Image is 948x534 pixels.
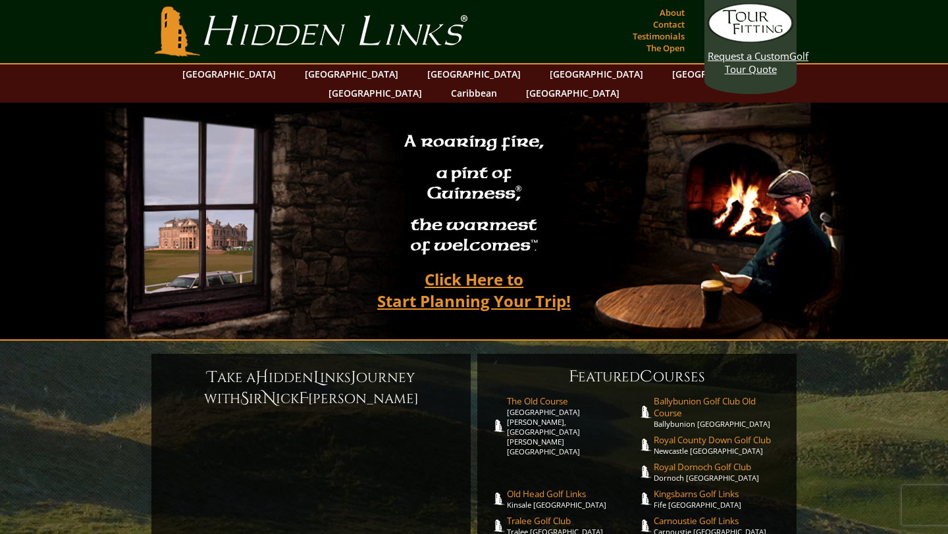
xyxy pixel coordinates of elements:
span: Request a Custom [708,49,789,62]
a: Click Here toStart Planning Your Trip! [364,264,584,316]
span: Ballybunion Golf Club Old Course [654,395,784,419]
a: The Old Course[GEOGRAPHIC_DATA][PERSON_NAME], [GEOGRAPHIC_DATA][PERSON_NAME] [GEOGRAPHIC_DATA] [507,395,637,456]
span: Royal Dornoch Golf Club [654,461,784,473]
span: H [255,367,269,388]
a: [GEOGRAPHIC_DATA] [176,64,282,84]
span: L [313,367,320,388]
span: Tralee Golf Club [507,515,637,527]
span: F [299,388,308,409]
span: J [351,367,356,388]
h6: ake a idden inks ourney with ir ick [PERSON_NAME] [165,367,458,409]
a: Testimonials [629,27,688,45]
span: T [207,367,217,388]
span: N [263,388,276,409]
a: Royal County Down Golf ClubNewcastle [GEOGRAPHIC_DATA] [654,434,784,456]
a: [GEOGRAPHIC_DATA] [322,84,429,103]
a: [GEOGRAPHIC_DATA] [543,64,650,84]
span: C [640,366,653,387]
span: F [569,366,578,387]
a: Contact [650,15,688,34]
a: [GEOGRAPHIC_DATA] [519,84,626,103]
span: Kingsbarns Golf Links [654,488,784,500]
a: [GEOGRAPHIC_DATA] [298,64,405,84]
a: About [656,3,688,22]
span: S [240,388,249,409]
a: Kingsbarns Golf LinksFife [GEOGRAPHIC_DATA] [654,488,784,510]
a: Request a CustomGolf Tour Quote [708,3,793,76]
h2: A roaring fire, a pint of Guinness , the warmest of welcomes™. [396,126,552,264]
a: Royal Dornoch Golf ClubDornoch [GEOGRAPHIC_DATA] [654,461,784,483]
a: Ballybunion Golf Club Old CourseBallybunion [GEOGRAPHIC_DATA] [654,395,784,429]
span: Royal County Down Golf Club [654,434,784,446]
a: The Open [643,39,688,57]
a: Old Head Golf LinksKinsale [GEOGRAPHIC_DATA] [507,488,637,510]
h6: eatured ourses [490,366,783,387]
a: [GEOGRAPHIC_DATA] [421,64,527,84]
span: Carnoustie Golf Links [654,515,784,527]
a: Caribbean [444,84,504,103]
span: Old Head Golf Links [507,488,637,500]
span: The Old Course [507,395,637,407]
a: [GEOGRAPHIC_DATA] [666,64,772,84]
